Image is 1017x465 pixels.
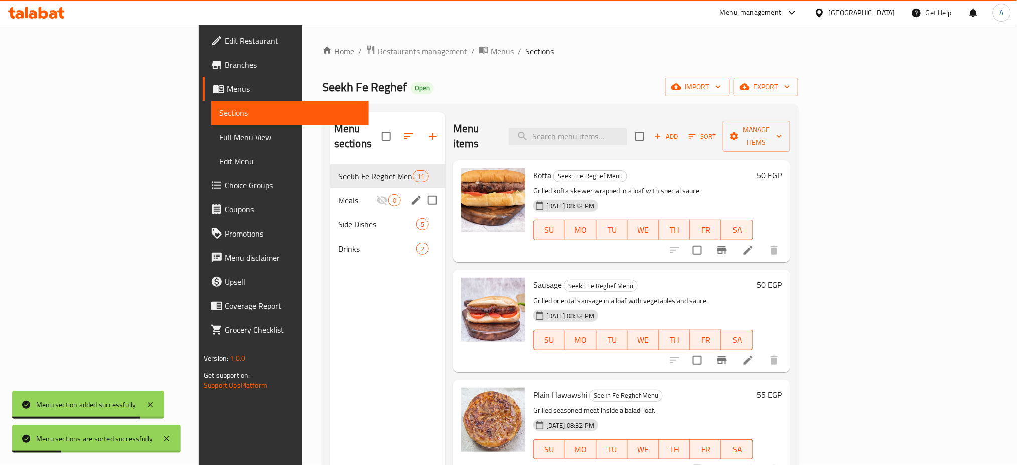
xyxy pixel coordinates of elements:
[225,35,361,47] span: Edit Restaurant
[533,295,753,307] p: Grilled oriental sausage in a loaf with vegetables and sauce.
[533,185,753,197] p: Grilled kofta skewer wrapped in a loaf with special sauce.
[554,170,627,182] span: Seekh Fe Reghef Menu
[725,442,749,457] span: SA
[453,121,497,151] h2: Menu items
[533,168,551,183] span: Kofta
[694,333,717,347] span: FR
[629,126,650,147] span: Select section
[686,129,719,144] button: Sort
[569,333,592,347] span: MO
[211,125,369,149] a: Full Menu View
[663,442,686,457] span: TH
[322,45,798,58] nav: breadcrumb
[650,129,682,144] button: Add
[757,168,782,182] h6: 50 EGP
[742,354,754,366] a: Edit menu item
[725,333,749,347] span: SA
[569,223,592,238] span: MO
[734,78,798,96] button: export
[338,170,413,182] span: Seekh Fe Reghef Menu
[687,240,708,261] span: Select to update
[518,45,521,57] li: /
[597,220,628,240] button: TU
[461,388,525,452] img: Plain Hawawshi
[687,350,708,371] span: Select to update
[710,348,734,372] button: Branch-specific-item
[533,220,565,240] button: SU
[690,439,721,459] button: FR
[829,7,895,18] div: [GEOGRAPHIC_DATA]
[597,330,628,350] button: TU
[731,124,782,149] span: Manage items
[203,318,369,342] a: Grocery Checklist
[203,270,369,294] a: Upsell
[589,390,663,402] div: Seekh Fe Reghef Menu
[542,311,598,321] span: [DATE] 08:32 PM
[525,45,554,57] span: Sections
[417,220,428,229] span: 5
[225,179,361,191] span: Choice Groups
[211,101,369,125] a: Sections
[628,330,659,350] button: WE
[690,220,721,240] button: FR
[533,277,562,292] span: Sausage
[219,131,361,143] span: Full Menu View
[564,280,637,292] span: Seekh Fe Reghef Menu
[219,155,361,167] span: Edit Menu
[533,330,565,350] button: SU
[673,81,721,93] span: import
[330,164,445,188] div: Seekh Fe Reghef Menu11
[225,276,361,288] span: Upsell
[376,126,397,147] span: Select all sections
[538,442,561,457] span: SU
[694,442,717,457] span: FR
[225,252,361,264] span: Menu disclaimer
[36,399,136,410] div: Menu section added successfully
[632,223,655,238] span: WE
[742,81,790,93] span: export
[461,168,525,232] img: Kofta
[601,223,624,238] span: TU
[203,197,369,221] a: Coupons
[725,223,749,238] span: SA
[757,278,782,292] h6: 50 EGP
[533,404,753,417] p: Grilled seasoned meat inside a baladi loaf.
[330,188,445,212] div: Meals0edit
[538,333,561,347] span: SU
[397,124,421,148] span: Sort sections
[1000,7,1004,18] span: A
[542,201,598,211] span: [DATE] 08:32 PM
[565,220,596,240] button: MO
[509,128,627,145] input: search
[211,149,369,173] a: Edit Menu
[601,442,624,457] span: TU
[542,421,598,430] span: [DATE] 08:32 PM
[632,442,655,457] span: WE
[378,45,467,57] span: Restaurants management
[203,246,369,270] a: Menu disclaimer
[204,352,228,365] span: Version:
[742,244,754,256] a: Edit menu item
[230,352,246,365] span: 1.0.0
[659,439,690,459] button: TH
[411,84,434,92] span: Open
[663,223,686,238] span: TH
[720,7,782,19] div: Menu-management
[330,160,445,265] nav: Menu sections
[416,218,429,230] div: items
[757,388,782,402] h6: 55 EGP
[203,29,369,53] a: Edit Restaurant
[491,45,514,57] span: Menus
[721,220,753,240] button: SA
[203,173,369,197] a: Choice Groups
[628,439,659,459] button: WE
[762,348,786,372] button: delete
[338,218,416,230] span: Side Dishes
[653,131,680,142] span: Add
[564,280,638,292] div: Seekh Fe Reghef Menu
[471,45,475,57] li: /
[203,77,369,101] a: Menus
[721,439,753,459] button: SA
